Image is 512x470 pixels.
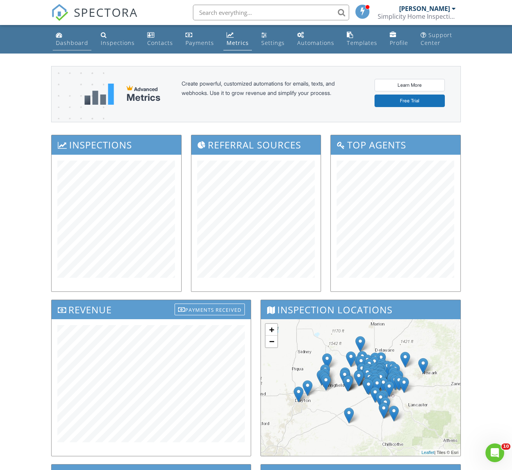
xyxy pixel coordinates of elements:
[182,28,217,50] a: Payments
[53,28,91,50] a: Dashboard
[419,449,460,456] div: | Tiles © Esri
[227,39,249,46] div: Metrics
[266,324,277,336] a: Zoom in
[52,135,181,154] h3: Inspections
[390,39,408,46] div: Profile
[74,4,138,20] span: SPECTORA
[485,443,504,462] iframe: Intercom live chat
[84,84,114,105] img: metrics-aadfce2e17a16c02574e7fc40e4d6b8174baaf19895a402c862ea781aae8ef5b.svg
[52,66,104,153] img: advanced-banner-bg-f6ff0eecfa0ee76150a1dea9fec4b49f333892f74bc19f1b897a312d7a1b2ff3.png
[101,39,135,46] div: Inspections
[294,28,337,50] a: Automations (Basic)
[421,31,452,46] div: Support Center
[51,4,68,21] img: The Best Home Inspection Software - Spectora
[134,86,158,92] span: Advanced
[266,336,277,347] a: Zoom out
[375,95,445,107] a: Free Trial
[378,13,456,20] div: Simplicity Home Inspections LLC
[191,135,321,154] h3: Referral Sources
[387,28,411,50] a: Company Profile
[297,39,334,46] div: Automations
[501,443,510,450] span: 10
[186,39,214,46] div: Payments
[261,300,460,319] h3: Inspection Locations
[51,11,138,27] a: SPECTORA
[223,28,252,50] a: Metrics
[147,39,173,46] div: Contacts
[182,79,353,109] div: Create powerful, customized automations for emails, texts, and webhooks. Use it to grow revenue a...
[175,302,245,315] a: Payments Received
[193,5,349,20] input: Search everything...
[52,300,251,319] h3: Revenue
[344,28,380,50] a: Templates
[399,5,450,13] div: [PERSON_NAME]
[261,39,285,46] div: Settings
[175,304,245,315] div: Payments Received
[347,39,377,46] div: Templates
[417,28,459,50] a: Support Center
[127,92,161,103] div: Metrics
[375,79,445,91] a: Learn More
[258,28,288,50] a: Settings
[421,450,434,455] a: Leaflet
[56,39,88,46] div: Dashboard
[144,28,176,50] a: Contacts
[331,135,460,154] h3: Top Agents
[98,28,138,50] a: Inspections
